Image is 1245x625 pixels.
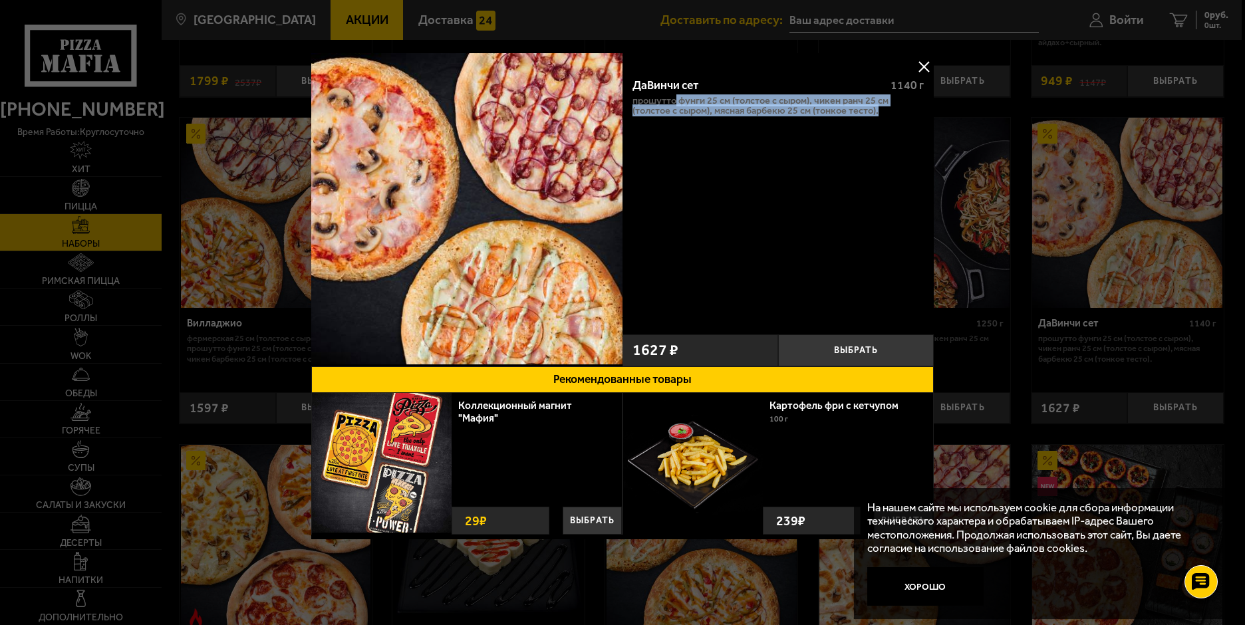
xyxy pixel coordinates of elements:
div: ДаВинчи сет [632,78,880,92]
img: ДаВинчи сет [311,53,622,364]
span: 1140 г [891,78,924,92]
a: Коллекционный магнит "Мафия" [458,399,572,424]
a: ДаВинчи сет [311,53,622,366]
strong: 239 ₽ [773,507,809,534]
button: Выбрать [563,507,622,535]
strong: 29 ₽ [462,507,490,534]
span: 100 г [769,414,788,424]
p: На нашем сайте мы используем cookie для сбора информации технического характера и обрабатываем IP... [867,501,1207,555]
button: Рекомендованные товары [311,366,934,393]
button: Хорошо [867,567,984,606]
button: Выбрать [778,334,934,366]
span: 1627 ₽ [632,342,678,358]
a: Картофель фри с кетчупом [769,399,912,412]
p: Прошутто Фунги 25 см (толстое с сыром), Чикен Ранч 25 см (толстое с сыром), Мясная Барбекю 25 см ... [632,96,924,116]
